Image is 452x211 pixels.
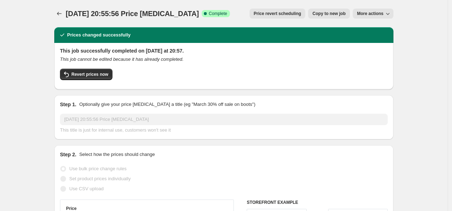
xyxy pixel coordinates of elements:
[67,31,131,39] h2: Prices changed successfully
[353,9,393,19] button: More actions
[60,151,76,158] h2: Step 2.
[254,11,301,16] span: Price revert scheduling
[71,72,108,77] span: Revert prices now
[60,57,184,62] i: This job cannot be edited because it has already completed.
[60,114,388,125] input: 30% off holiday sale
[312,11,346,16] span: Copy to new job
[69,186,104,191] span: Use CSV upload
[247,200,388,205] h6: STOREFRONT EXAMPLE
[60,101,76,108] h2: Step 1.
[308,9,350,19] button: Copy to new job
[209,11,227,16] span: Complete
[66,10,199,18] span: [DATE] 20:55:56 Price [MEDICAL_DATA]
[60,127,171,133] span: This title is just for internal use, customers won't see it
[69,166,126,171] span: Use bulk price change rules
[79,151,155,158] p: Select how the prices should change
[357,11,383,16] span: More actions
[60,47,388,54] h2: This job successfully completed on [DATE] at 20:57.
[54,9,64,19] button: Price change jobs
[79,101,255,108] p: Optionally give your price [MEDICAL_DATA] a title (eg "March 30% off sale on boots")
[250,9,306,19] button: Price revert scheduling
[60,69,112,80] button: Revert prices now
[69,176,131,181] span: Set product prices individually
